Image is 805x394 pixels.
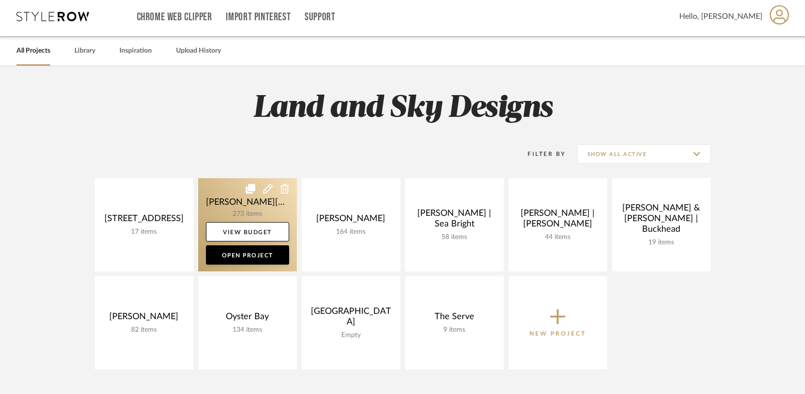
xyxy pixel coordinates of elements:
div: [STREET_ADDRESS] [102,213,186,228]
div: 44 items [516,233,600,241]
p: New Project [529,329,586,338]
div: Oyster Bay [206,311,289,326]
div: 164 items [309,228,393,236]
a: All Projects [16,44,50,57]
a: Support [305,13,335,21]
a: Import Pinterest [226,13,291,21]
div: [PERSON_NAME] & [PERSON_NAME] | Buckhead [620,203,703,239]
div: 17 items [102,228,186,236]
a: Inspiration [119,44,152,57]
h2: Land and Sky Designs [55,90,751,127]
div: [PERSON_NAME] | [PERSON_NAME] [516,208,600,233]
a: Upload History [176,44,221,57]
div: Filter By [515,149,566,159]
div: [PERSON_NAME] [309,213,393,228]
div: 58 items [413,233,496,241]
div: 134 items [206,326,289,334]
a: Library [74,44,95,57]
div: Empty [309,331,393,339]
div: 82 items [102,326,186,334]
a: Open Project [206,245,289,265]
div: 9 items [413,326,496,334]
div: [GEOGRAPHIC_DATA] [309,306,393,331]
a: View Budget [206,222,289,241]
div: 19 items [620,239,703,247]
span: Hello, [PERSON_NAME] [679,11,762,22]
div: [PERSON_NAME] [102,311,186,326]
div: [PERSON_NAME] | Sea Bright [413,208,496,233]
button: New Project [509,276,607,369]
div: The Serve [413,311,496,326]
a: Chrome Web Clipper [137,13,212,21]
